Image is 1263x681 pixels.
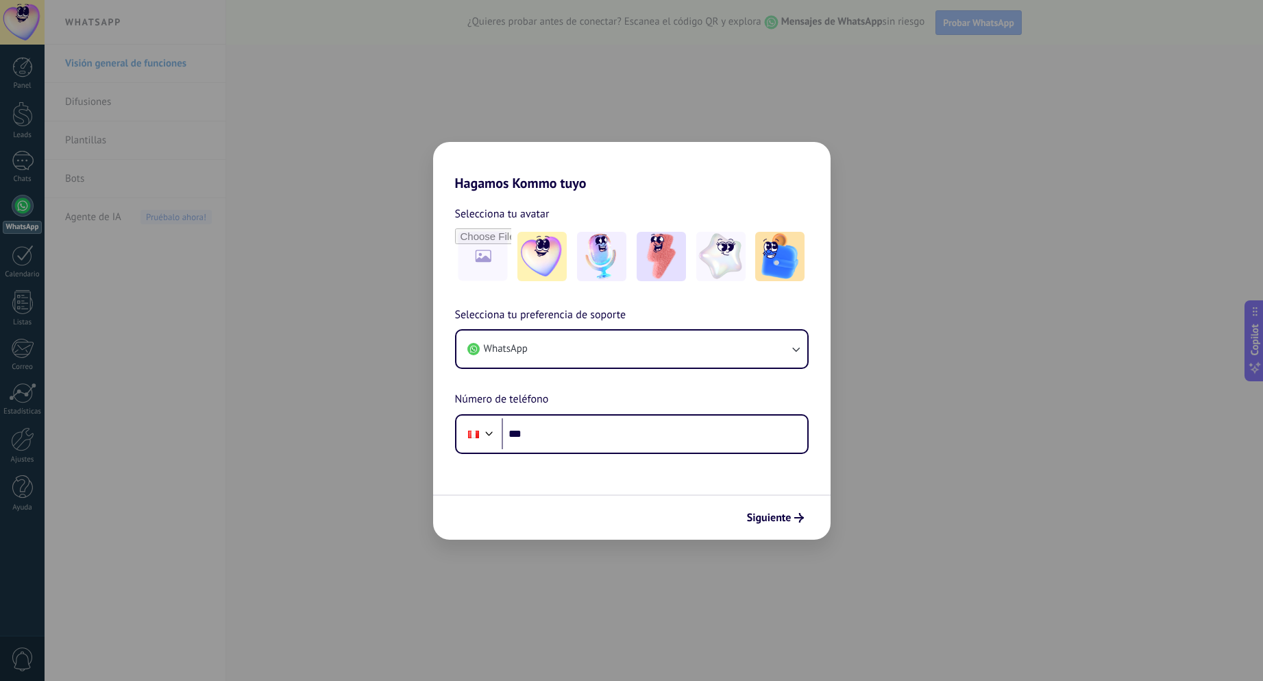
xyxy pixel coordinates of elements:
[455,307,626,324] span: Selecciona tu preferencia de soporte
[484,342,528,356] span: WhatsApp
[741,506,810,529] button: Siguiente
[747,513,792,523] span: Siguiente
[696,232,746,281] img: -4.jpeg
[455,391,549,409] span: Número de teléfono
[637,232,686,281] img: -3.jpeg
[433,142,831,191] h2: Hagamos Kommo tuyo
[577,232,626,281] img: -2.jpeg
[755,232,805,281] img: -5.jpeg
[461,420,487,449] div: Peru: + 51
[456,331,807,368] button: WhatsApp
[455,205,550,223] span: Selecciona tu avatar
[517,232,567,281] img: -1.jpeg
